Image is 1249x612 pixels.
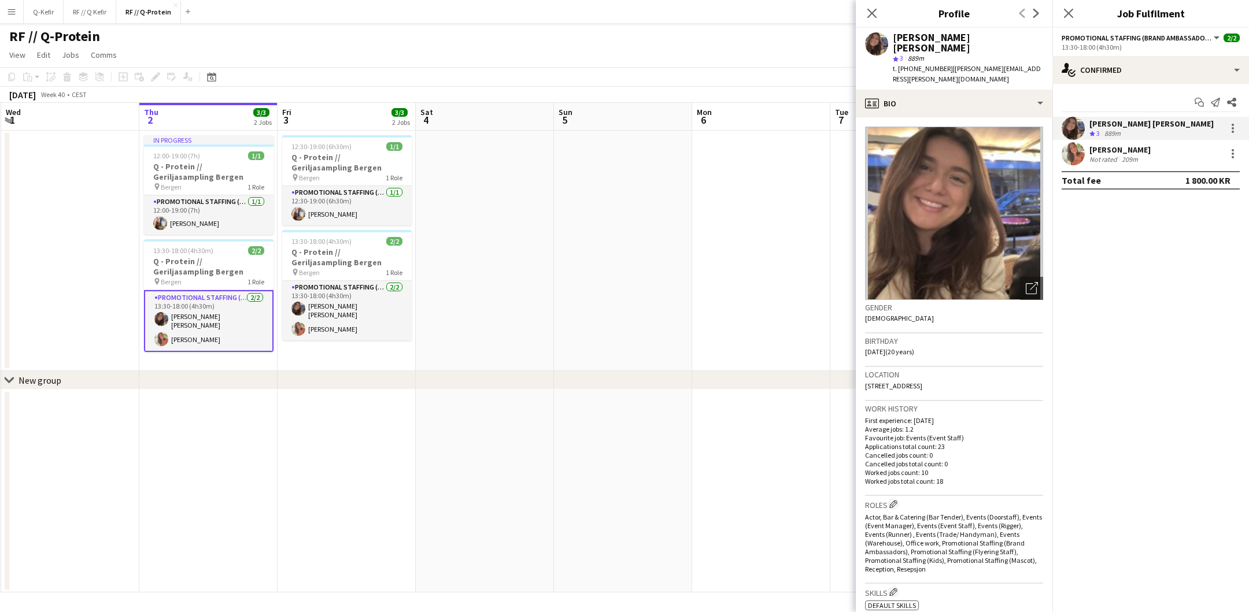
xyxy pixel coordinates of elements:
span: Bergen [299,173,320,182]
span: Bergen [299,268,320,277]
span: Sun [559,107,572,117]
p: Cancelled jobs total count: 0 [865,459,1043,468]
div: Total fee [1062,175,1101,186]
div: [PERSON_NAME] [PERSON_NAME] [893,32,1043,53]
button: RF // Q Kefir [64,1,116,23]
app-card-role: Promotional Staffing (Brand Ambassadors)2/213:30-18:00 (4h30m)[PERSON_NAME] [PERSON_NAME][PERSON_... [282,281,412,340]
span: Edit [37,50,50,60]
button: RF // Q-Protein [116,1,181,23]
div: 209m [1119,155,1140,164]
span: [DEMOGRAPHIC_DATA] [865,314,934,322]
img: Crew avatar or photo [865,127,1043,300]
div: Confirmed [1052,56,1249,84]
span: 13:30-18:00 (4h30m) [291,237,352,246]
span: 889m [906,54,926,62]
div: CEST [72,90,87,99]
span: t. [PHONE_NUMBER] [893,64,953,73]
div: In progress [144,135,274,144]
a: View [5,47,30,62]
app-card-role: Promotional Staffing (Brand Ambassadors)1/112:30-19:00 (6h30m)[PERSON_NAME] [282,186,412,225]
div: Open photos pop-in [1020,277,1043,300]
span: 6 [695,113,712,127]
span: Week 40 [38,90,67,99]
span: View [9,50,25,60]
span: 2/2 [386,237,402,246]
span: 2/2 [248,246,264,255]
span: 1 Role [386,268,402,277]
span: Tue [835,107,848,117]
span: Thu [144,107,158,117]
span: Jobs [62,50,79,60]
div: 1 800.00 KR [1185,175,1230,186]
div: [PERSON_NAME] [PERSON_NAME] [1089,118,1214,129]
span: 1/1 [248,151,264,160]
app-job-card: 12:30-19:00 (6h30m)1/1Q - Protein // Geriljasampling Bergen Bergen1 RolePromotional Staffing (Bra... [282,135,412,225]
h3: Q - Protein // Geriljasampling Bergen [282,247,412,268]
span: 4 [419,113,433,127]
span: 1 Role [247,183,264,191]
h3: Location [865,369,1043,380]
span: Bergen [161,183,182,191]
app-job-card: In progress12:00-19:00 (7h)1/1Q - Protein // Geriljasampling Bergen Bergen1 RolePromotional Staff... [144,135,274,235]
div: 13:30-18:00 (4h30m) [1062,43,1240,51]
h3: Work history [865,403,1043,414]
a: Jobs [57,47,84,62]
app-card-role: Promotional Staffing (Brand Ambassadors)2/213:30-18:00 (4h30m)[PERSON_NAME] [PERSON_NAME][PERSON_... [144,290,274,352]
app-job-card: 13:30-18:00 (4h30m)2/2Q - Protein // Geriljasampling Bergen Bergen1 RolePromotional Staffing (Bra... [282,230,412,340]
span: 1/1 [386,142,402,151]
p: Average jobs: 1.2 [865,425,1043,433]
span: Wed [6,107,21,117]
a: Edit [32,47,55,62]
h3: Roles [865,498,1043,510]
span: 2/2 [1224,34,1240,42]
div: Bio [856,90,1052,117]
p: Cancelled jobs count: 0 [865,451,1043,459]
h3: Gender [865,302,1043,313]
h3: Q - Protein // Geriljasampling Bergen [144,256,274,277]
span: [STREET_ADDRESS] [865,381,922,390]
span: Mon [697,107,712,117]
app-card-role: Promotional Staffing (Brand Ambassadors)1/112:00-19:00 (7h)[PERSON_NAME] [144,195,274,235]
p: First experience: [DATE] [865,416,1043,425]
span: 3/3 [253,108,269,117]
span: 1 Role [386,173,402,182]
div: 2 Jobs [254,118,272,127]
span: 12:30-19:00 (6h30m) [291,142,352,151]
div: [DATE] [9,89,36,101]
span: Bergen [161,277,182,286]
h3: Job Fulfilment [1052,6,1249,21]
h3: Q - Protein // Geriljasampling Bergen [282,152,412,173]
div: Not rated [1089,155,1119,164]
span: 13:30-18:00 (4h30m) [153,246,213,255]
span: 1 [4,113,21,127]
span: 12:00-19:00 (7h) [153,151,200,160]
span: | [PERSON_NAME][EMAIL_ADDRESS][PERSON_NAME][DOMAIN_NAME] [893,64,1041,83]
h3: Profile [856,6,1052,21]
div: 2 Jobs [392,118,410,127]
span: 3 [1096,129,1100,138]
a: Comms [86,47,121,62]
span: 7 [833,113,848,127]
h3: Skills [865,586,1043,598]
span: 3 [900,54,903,62]
div: 889m [1102,129,1123,139]
span: Fri [282,107,291,117]
span: Actor, Bar & Catering (Bar Tender), Events (Doorstaff), Events (Event Manager), Events (Event Sta... [865,513,1042,573]
span: Sat [420,107,433,117]
p: Applications total count: 23 [865,442,1043,451]
span: 2 [142,113,158,127]
span: 5 [557,113,572,127]
span: 1 Role [247,277,264,286]
p: Worked jobs total count: 18 [865,477,1043,485]
button: Q-Kefir [24,1,64,23]
span: DEFAULT SKILLS [868,601,916,610]
p: Favourite job: Events (Event Staff) [865,433,1043,442]
h3: Birthday [865,336,1043,346]
h3: Q - Protein // Geriljasampling Bergen [144,161,274,182]
div: [PERSON_NAME] [1089,144,1151,155]
app-job-card: 13:30-18:00 (4h30m)2/2Q - Protein // Geriljasampling Bergen Bergen1 RolePromotional Staffing (Bra... [144,239,274,352]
